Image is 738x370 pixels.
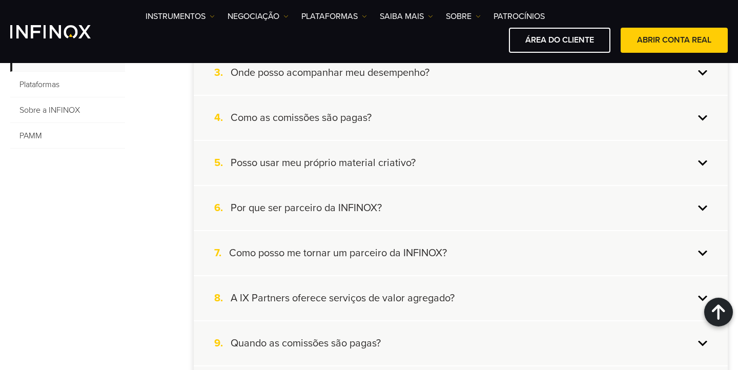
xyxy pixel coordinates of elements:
[380,10,433,23] a: Saiba mais
[621,28,728,53] a: ABRIR CONTA REAL
[231,292,455,305] h4: A IX Partners oferece serviços de valor agregado?
[214,156,231,170] span: 5.
[494,10,545,23] a: Patrocínios
[214,292,231,305] span: 8.
[214,337,231,350] span: 9.
[214,246,229,260] span: 7.
[231,156,416,170] h4: Posso usar meu próprio material criativo?
[509,28,610,53] a: ÁREA DO CLIENTE
[10,97,125,123] span: Sobre a INFINOX
[301,10,367,23] a: PLATAFORMAS
[214,66,231,79] span: 3.
[229,246,447,260] h4: Como posso me tornar um parceiro da INFINOX?
[146,10,215,23] a: Instrumentos
[231,337,381,350] h4: Quando as comissões são pagas?
[10,25,115,38] a: INFINOX Logo
[446,10,481,23] a: SOBRE
[231,111,372,125] h4: Como as comissões são pagas?
[231,66,429,79] h4: Onde posso acompanhar meu desempenho?
[231,201,382,215] h4: Por que ser parceiro da INFINOX?
[10,72,125,97] span: Plataformas
[214,201,231,215] span: 6.
[10,123,125,149] span: PAMM
[228,10,289,23] a: NEGOCIAÇÃO
[214,111,231,125] span: 4.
